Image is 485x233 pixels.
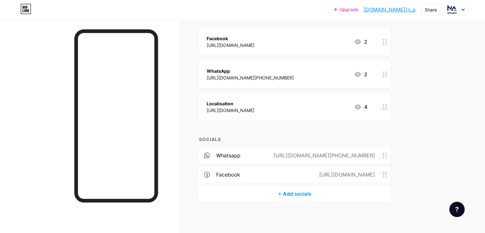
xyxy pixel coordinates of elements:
[199,136,390,143] div: SOCIALS
[207,100,254,107] div: Localisation
[354,71,367,78] div: 2
[364,6,415,13] a: [DOMAIN_NAME]/n_a
[425,6,437,13] div: Share
[263,152,383,159] div: [URL][DOMAIN_NAME][PHONE_NUMBER]
[207,42,254,49] div: [URL][DOMAIN_NAME]
[199,186,390,201] div: + Add socials
[354,38,367,46] div: 2
[207,107,254,114] div: [URL][DOMAIN_NAME]
[207,74,294,81] div: [URL][DOMAIN_NAME][PHONE_NUMBER]
[309,171,383,178] div: [URL][DOMAIN_NAME]
[354,103,367,111] div: 4
[216,152,240,159] div: whatsapp
[334,7,358,12] a: Upgrade
[446,4,458,16] img: n_architecte
[207,68,294,74] div: WhatsApp
[216,171,240,178] div: facebook
[207,35,254,42] div: Facebook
